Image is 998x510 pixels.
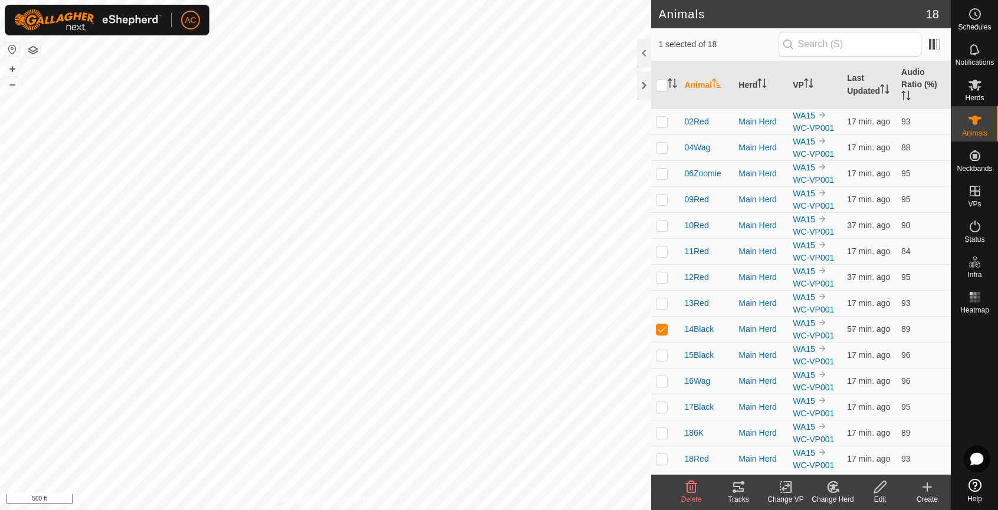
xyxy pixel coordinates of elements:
div: Main Herd [738,323,783,335]
div: Main Herd [738,297,783,310]
a: WC-VP001 [793,383,834,392]
span: 186K [684,427,704,439]
a: WA15 [793,318,815,328]
img: to [818,318,827,327]
a: WA15 [793,344,815,354]
a: WC-VP001 [793,227,834,236]
span: Aug 15, 2025, 1:20 PM [847,324,890,334]
span: Aug 15, 2025, 2:00 PM [847,143,890,152]
img: to [818,344,827,353]
th: Herd [734,61,788,109]
span: 04Wag [684,142,710,154]
div: Main Herd [738,453,783,465]
div: Main Herd [738,116,783,128]
span: Aug 15, 2025, 2:00 PM [847,376,890,386]
span: Aug 15, 2025, 2:00 PM [847,350,890,360]
div: Create [904,494,951,505]
p-sorticon: Activate to sort [804,80,813,90]
a: WC-VP001 [793,123,834,133]
span: Neckbands [957,165,992,172]
a: WC-VP001 [793,149,834,159]
a: WC-VP001 [793,435,834,444]
p-sorticon: Activate to sort [901,93,911,102]
a: WC-VP001 [793,175,834,185]
img: to [818,370,827,379]
a: WA15 [793,292,815,302]
th: Audio Ratio (%) [897,61,951,109]
span: Delete [681,495,702,504]
button: – [5,77,19,91]
span: Herds [965,94,984,101]
a: WA15 [793,422,815,432]
span: 02Red [684,116,708,128]
a: WC-VP001 [793,460,834,470]
div: Main Herd [738,401,783,413]
div: Main Herd [738,271,783,284]
span: 06Zoomie [684,167,721,180]
a: WA15 [793,396,815,406]
div: Main Herd [738,427,783,439]
a: WA15 [793,266,815,276]
span: 12Red [684,271,708,284]
input: Search (S) [779,32,921,57]
a: WA15 [793,137,815,146]
img: to [818,188,827,198]
span: 13Red [684,297,708,310]
a: WC-VP001 [793,305,834,314]
a: WA15 [793,448,815,458]
span: 14Black [684,323,714,335]
span: Aug 15, 2025, 2:00 PM [847,402,890,412]
span: 09Red [684,193,708,206]
span: Aug 15, 2025, 2:00 PM [847,454,890,463]
a: WC-VP001 [793,409,834,418]
span: Heatmap [960,307,989,314]
span: Aug 15, 2025, 2:00 PM [847,246,890,256]
h2: Animals [658,7,925,21]
span: 18 [926,5,939,23]
span: 96 [901,350,911,360]
p-sorticon: Activate to sort [757,80,767,90]
a: WA15 [793,189,815,198]
a: WC-VP001 [793,357,834,366]
div: Main Herd [738,245,783,258]
span: 95 [901,402,911,412]
a: WA15 [793,215,815,224]
span: Help [967,495,982,502]
div: Main Herd [738,375,783,387]
span: 95 [901,272,911,282]
span: Aug 15, 2025, 2:00 PM [847,169,890,178]
p-sorticon: Activate to sort [668,80,677,90]
img: to [818,266,827,275]
span: 95 [901,169,911,178]
span: 17Black [684,401,714,413]
span: 96 [901,376,911,386]
span: 11Red [684,245,708,258]
div: Main Herd [738,193,783,206]
span: VPs [968,200,981,208]
img: to [818,422,827,431]
div: Change VP [762,494,809,505]
img: to [818,473,827,483]
img: to [818,396,827,405]
a: WC-VP001 [793,279,834,288]
a: WC-VP001 [793,253,834,262]
a: WC-VP001 [793,331,834,340]
div: Main Herd [738,219,783,232]
span: Status [964,236,984,243]
img: to [818,162,827,172]
a: WA15 [793,474,815,483]
span: 90 [901,221,911,230]
div: Edit [856,494,904,505]
span: 10Red [684,219,708,232]
span: Infra [967,271,981,278]
img: Gallagher Logo [14,9,162,31]
button: Reset Map [5,42,19,57]
span: Aug 15, 2025, 1:40 PM [847,272,890,282]
a: WC-VP001 [793,201,834,210]
a: WA15 [793,370,815,380]
span: 89 [901,324,911,334]
span: 89 [901,428,911,437]
a: WA15 [793,111,815,120]
button: Map Layers [26,43,40,57]
div: Change Herd [809,494,856,505]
